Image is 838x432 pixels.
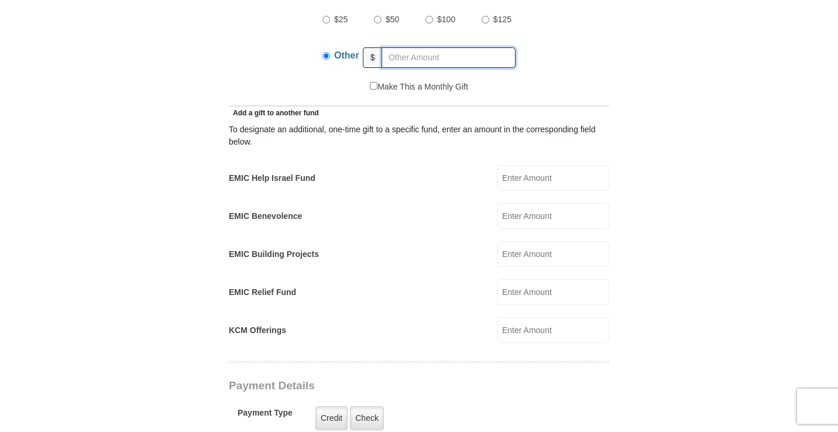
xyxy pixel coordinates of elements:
label: EMIC Relief Fund [229,286,296,299]
input: Enter Amount [497,165,609,191]
span: $50 [386,15,399,24]
input: Other Amount [382,47,516,68]
span: $25 [334,15,348,24]
h3: Payment Details [229,379,527,393]
span: $ [363,47,383,68]
div: To designate an additional, one-time gift to a specific fund, enter an amount in the correspondin... [229,124,609,148]
input: Enter Amount [497,279,609,305]
label: Make This a Monthly Gift [370,81,468,93]
span: $100 [437,15,455,24]
label: KCM Offerings [229,324,286,337]
span: Add a gift to another fund [229,109,319,117]
input: Enter Amount [497,203,609,229]
input: Make This a Monthly Gift [370,82,377,90]
label: EMIC Building Projects [229,248,319,260]
label: Credit [315,406,348,430]
input: Enter Amount [497,241,609,267]
label: EMIC Benevolence [229,210,302,222]
label: Check [350,406,384,430]
h5: Payment Type [238,408,293,424]
input: Enter Amount [497,317,609,343]
label: EMIC Help Israel Fund [229,172,315,184]
span: Other [334,50,359,60]
span: $125 [493,15,511,24]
